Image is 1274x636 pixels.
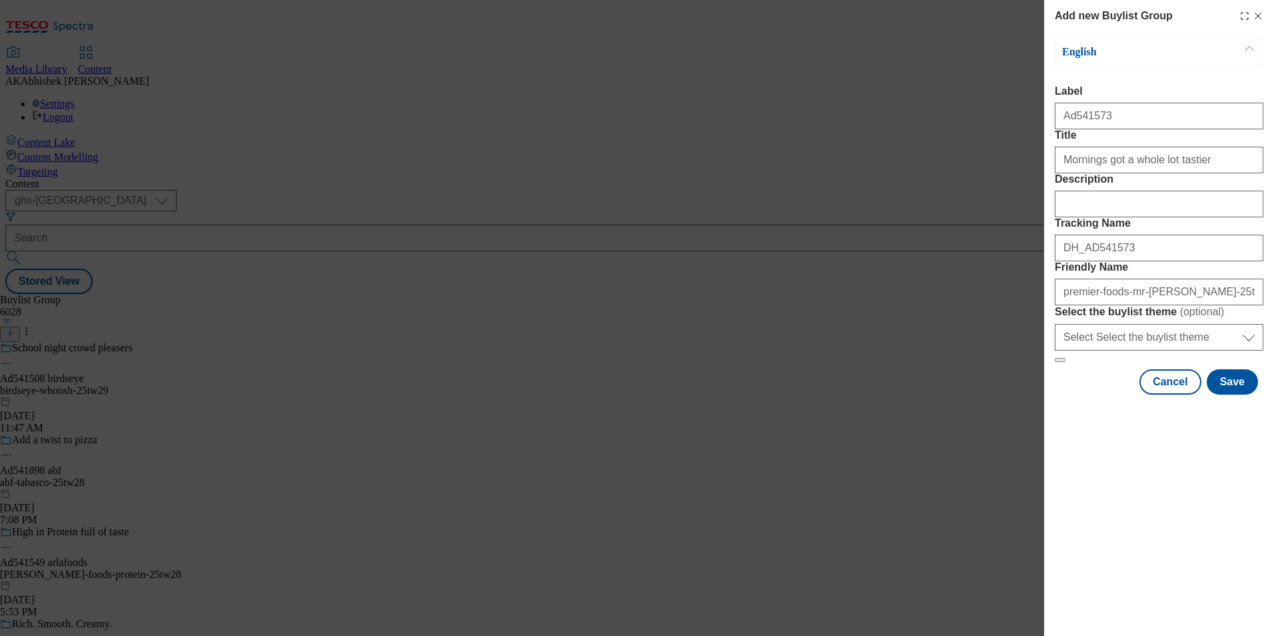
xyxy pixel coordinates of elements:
[1055,85,1263,97] label: Label
[1055,305,1263,319] label: Select the buylist theme
[1055,129,1263,141] label: Title
[1055,235,1263,261] input: Enter Tracking Name
[1180,306,1225,317] span: ( optional )
[1055,217,1263,229] label: Tracking Name
[1062,45,1202,59] p: English
[1055,147,1263,173] input: Enter Title
[1139,369,1201,395] button: Cancel
[1207,369,1258,395] button: Save
[1055,191,1263,217] input: Enter Description
[1055,103,1263,129] input: Enter Label
[1055,261,1263,273] label: Friendly Name
[1055,279,1263,305] input: Enter Friendly Name
[1055,8,1173,24] h4: Add new Buylist Group
[1055,173,1263,185] label: Description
